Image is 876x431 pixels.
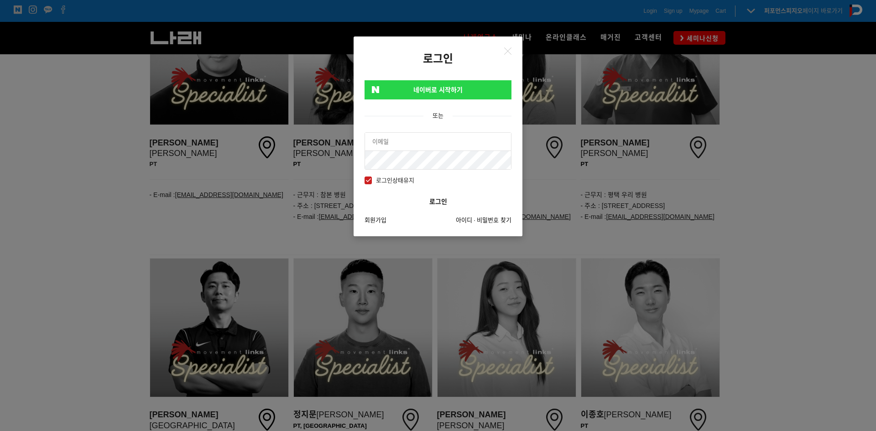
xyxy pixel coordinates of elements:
[365,111,511,121] div: 또는
[456,215,511,225] a: 아이디 · 비밀번호 찾기
[365,133,511,151] input: 이메일
[365,215,386,225] a: 회원가입
[365,176,414,186] span: 로그인상태유지
[354,52,522,66] h2: 로그인
[365,80,511,99] a: 네이버로 시작하기
[365,192,511,211] button: 로그인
